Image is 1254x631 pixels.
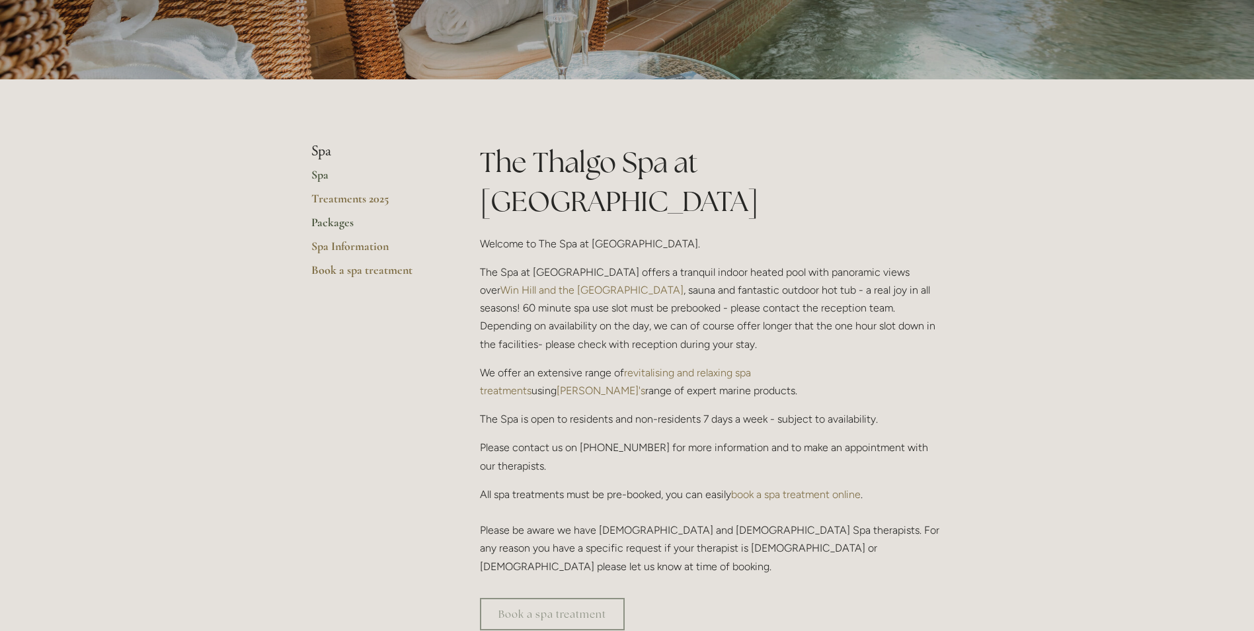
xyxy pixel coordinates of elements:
a: Packages [311,215,438,239]
p: Please contact us on [PHONE_NUMBER] for more information and to make an appointment with our ther... [480,439,943,474]
a: book a spa treatment online [731,488,861,501]
p: We offer an extensive range of using range of expert marine products. [480,364,943,400]
a: Book a spa treatment [311,263,438,286]
p: All spa treatments must be pre-booked, you can easily . Please be aware we have [DEMOGRAPHIC_DATA... [480,485,943,575]
p: Welcome to The Spa at [GEOGRAPHIC_DATA]. [480,235,943,253]
a: Book a spa treatment [480,598,625,630]
a: [PERSON_NAME]'s [557,384,645,397]
h1: The Thalgo Spa at [GEOGRAPHIC_DATA] [480,143,943,221]
a: Spa Information [311,239,438,263]
a: Win Hill and the [GEOGRAPHIC_DATA] [500,284,684,296]
p: The Spa at [GEOGRAPHIC_DATA] offers a tranquil indoor heated pool with panoramic views over , sau... [480,263,943,353]
p: The Spa is open to residents and non-residents 7 days a week - subject to availability. [480,410,943,428]
a: Treatments 2025 [311,191,438,215]
li: Spa [311,143,438,160]
a: Spa [311,167,438,191]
